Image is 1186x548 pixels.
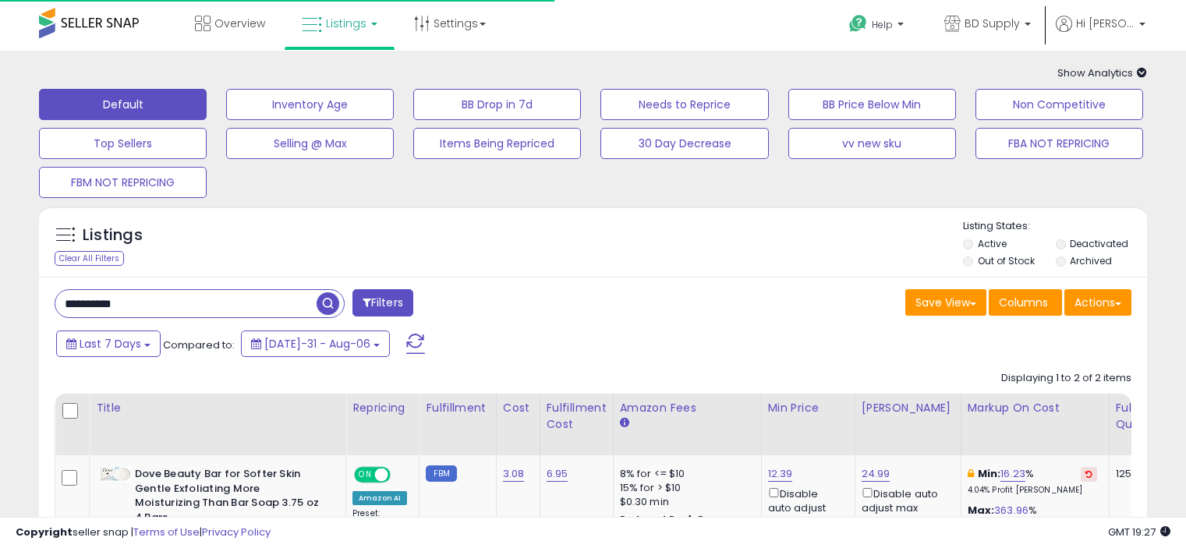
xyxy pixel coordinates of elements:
[214,16,265,31] span: Overview
[388,468,413,482] span: OFF
[352,400,412,416] div: Repricing
[600,128,768,159] button: 30 Day Decrease
[1001,371,1131,386] div: Displaying 1 to 2 of 2 items
[968,467,1097,496] div: %
[600,89,768,120] button: Needs to Reprice
[975,89,1143,120] button: Non Competitive
[620,400,755,416] div: Amazon Fees
[16,525,73,539] strong: Copyright
[503,400,533,416] div: Cost
[96,400,339,416] div: Title
[968,485,1097,496] p: 4.04% Profit [PERSON_NAME]
[39,167,207,198] button: FBM NOT REPRICING
[326,16,366,31] span: Listings
[848,14,868,34] i: Get Help
[837,2,919,51] a: Help
[80,336,141,352] span: Last 7 Days
[1070,237,1128,250] label: Deactivated
[872,18,893,31] span: Help
[1057,65,1147,80] span: Show Analytics
[352,491,407,505] div: Amazon AI
[862,400,954,416] div: [PERSON_NAME]
[426,465,456,482] small: FBM
[968,503,995,518] b: Max:
[413,89,581,120] button: BB Drop in 7d
[135,467,324,529] b: Dove Beauty Bar for Softer Skin Gentle Exfoliating More Moisturizing Than Bar Soap 3.75 oz 4 Bars
[620,495,749,509] div: $0.30 min
[620,416,629,430] small: Amazon Fees.
[768,400,848,416] div: Min Price
[978,254,1035,267] label: Out of Stock
[1064,289,1131,316] button: Actions
[862,466,890,482] a: 24.99
[426,400,489,416] div: Fulfillment
[968,504,1097,532] div: %
[226,89,394,120] button: Inventory Age
[352,508,407,543] div: Preset:
[1116,400,1170,433] div: Fulfillable Quantity
[968,400,1103,416] div: Markup on Cost
[963,219,1147,234] p: Listing States:
[39,128,207,159] button: Top Sellers
[905,289,986,316] button: Save View
[788,89,956,120] button: BB Price Below Min
[547,400,607,433] div: Fulfillment Cost
[352,289,413,316] button: Filters
[547,466,568,482] a: 6.95
[16,525,271,540] div: seller snap | |
[356,468,375,482] span: ON
[862,485,949,515] div: Disable auto adjust max
[620,481,749,495] div: 15% for > $10
[83,225,143,246] h5: Listings
[202,525,271,539] a: Privacy Policy
[788,128,956,159] button: vv new sku
[1056,16,1145,51] a: Hi [PERSON_NAME]
[1116,467,1164,481] div: 125
[100,467,131,482] img: 41lg8QVx5zL._SL40_.jpg
[56,331,161,357] button: Last 7 Days
[503,466,525,482] a: 3.08
[39,89,207,120] button: Default
[264,336,370,352] span: [DATE]-31 - Aug-06
[133,525,200,539] a: Terms of Use
[989,289,1062,316] button: Columns
[163,338,235,352] span: Compared to:
[620,467,749,481] div: 8% for <= $10
[1108,525,1170,539] span: 2025-08-14 19:27 GMT
[978,237,1007,250] label: Active
[768,466,793,482] a: 12.39
[994,503,1028,518] a: 363.96
[1000,466,1025,482] a: 16.23
[999,295,1048,310] span: Columns
[620,513,722,526] b: Reduced Prof. Rng.
[1070,254,1112,267] label: Archived
[226,128,394,159] button: Selling @ Max
[1076,16,1135,31] span: Hi [PERSON_NAME]
[768,485,843,530] div: Disable auto adjust min
[961,394,1109,455] th: The percentage added to the cost of goods (COGS) that forms the calculator for Min & Max prices.
[413,128,581,159] button: Items Being Repriced
[965,16,1020,31] span: BD Supply
[55,251,124,266] div: Clear All Filters
[241,331,390,357] button: [DATE]-31 - Aug-06
[975,128,1143,159] button: FBA NOT REPRICING
[978,466,1001,481] b: Min:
